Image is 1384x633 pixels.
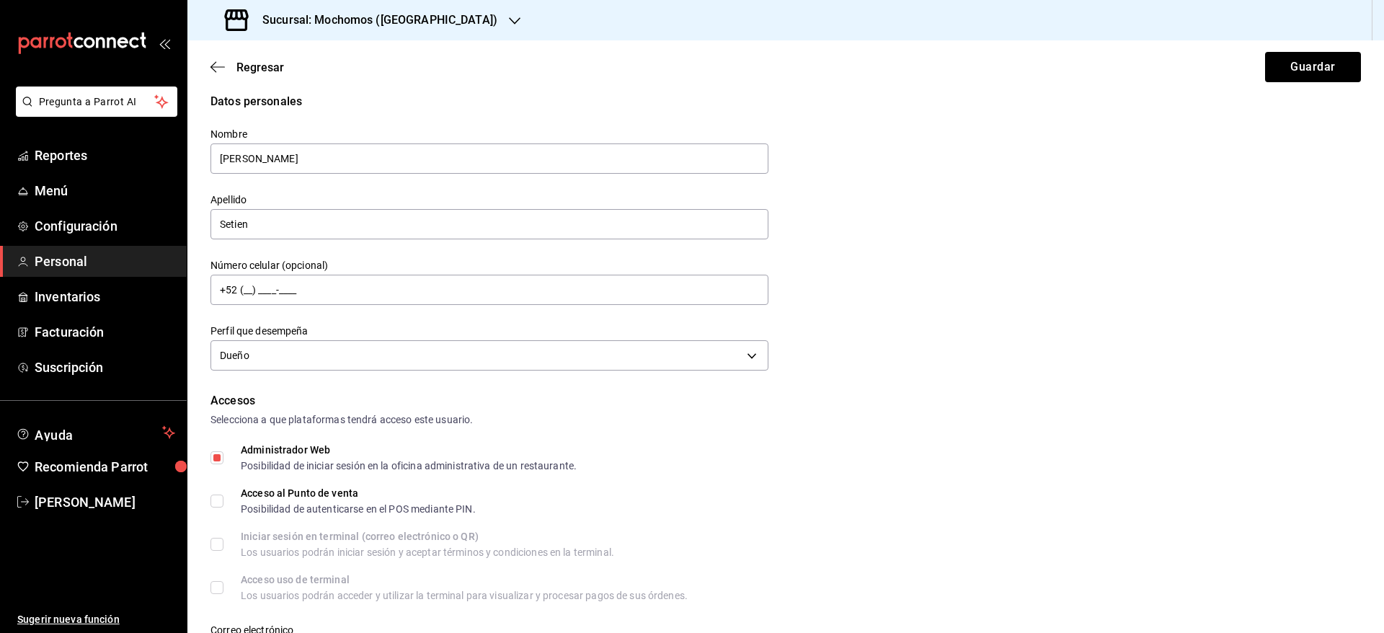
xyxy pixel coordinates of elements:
[241,531,614,541] div: Iniciar sesión en terminal (correo electrónico o QR)
[35,181,175,200] span: Menú
[241,547,614,557] div: Los usuarios podrán iniciar sesión y aceptar términos y condiciones en la terminal.
[210,129,768,139] label: Nombre
[35,457,175,477] span: Recomienda Parrot
[236,61,284,74] span: Regresar
[241,504,476,514] div: Posibilidad de autenticarse en el POS mediante PIN.
[241,461,577,471] div: Posibilidad de iniciar sesión en la oficina administrativa de un restaurante.
[241,488,476,498] div: Acceso al Punto de venta
[210,392,1361,410] div: Accesos
[35,146,175,165] span: Reportes
[210,260,768,270] label: Número celular (opcional)
[35,358,175,377] span: Suscripción
[241,575,688,585] div: Acceso uso de terminal
[251,12,497,29] h3: Sucursal: Mochomos ([GEOGRAPHIC_DATA])
[159,37,170,49] button: open_drawer_menu
[35,322,175,342] span: Facturación
[241,445,577,455] div: Administrador Web
[10,105,177,120] a: Pregunta a Parrot AI
[16,87,177,117] button: Pregunta a Parrot AI
[210,412,1361,428] div: Selecciona a que plataformas tendrá acceso este usuario.
[1265,52,1361,82] button: Guardar
[241,590,688,601] div: Los usuarios podrán acceder y utilizar la terminal para visualizar y procesar pagos de sus órdenes.
[210,340,768,371] div: Dueño
[210,195,768,205] label: Apellido
[39,94,155,110] span: Pregunta a Parrot AI
[35,287,175,306] span: Inventarios
[210,326,768,336] label: Perfil que desempeña
[210,93,1361,110] div: Datos personales
[35,216,175,236] span: Configuración
[35,492,175,512] span: [PERSON_NAME]
[35,252,175,271] span: Personal
[17,612,175,627] span: Sugerir nueva función
[210,61,284,74] button: Regresar
[35,424,156,441] span: Ayuda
